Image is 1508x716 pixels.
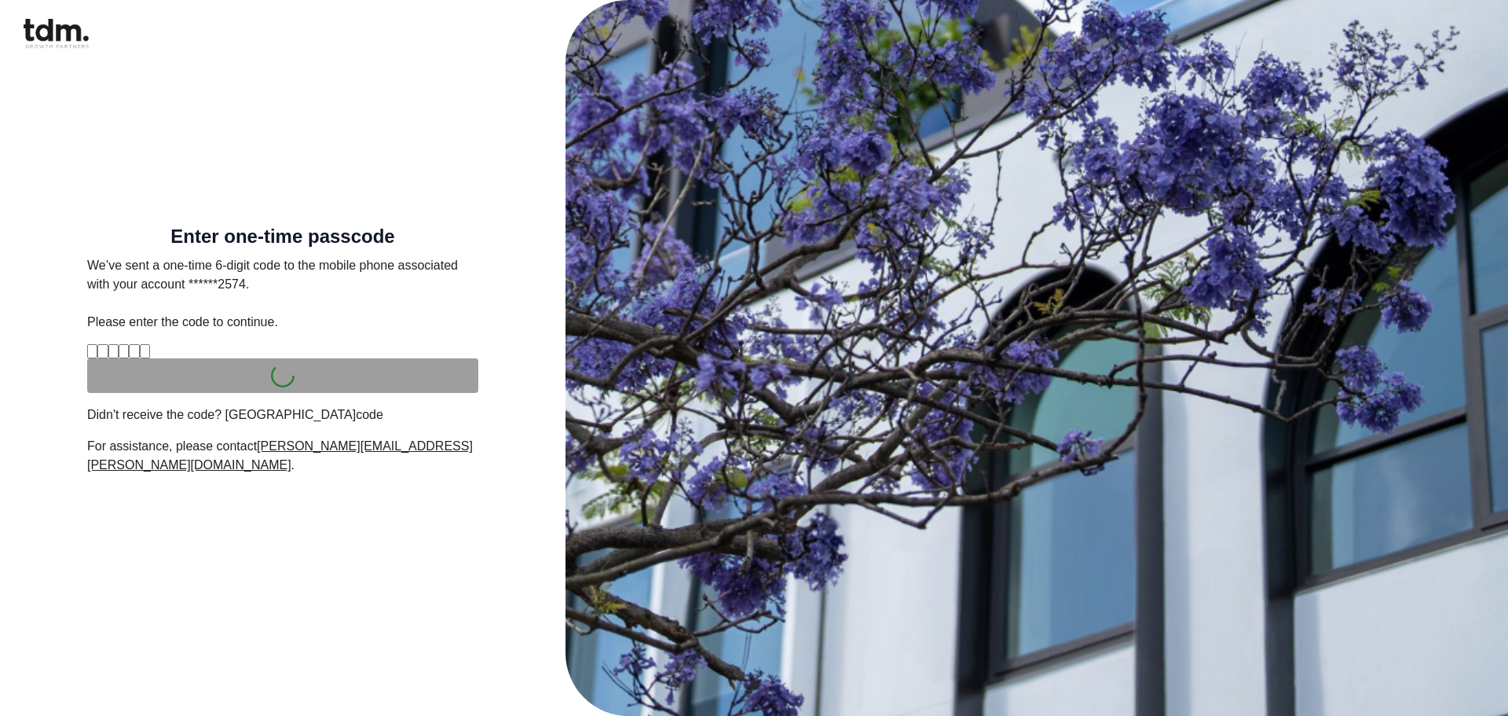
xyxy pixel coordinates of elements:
input: Digit 6 [140,344,150,358]
input: Digit 5 [129,344,139,358]
p: We’ve sent a one-time 6-digit code to the mobile phone associated with your account ******2574. P... [87,256,478,332]
h5: Enter one-time passcode [87,229,478,244]
input: Digit 2 [97,344,108,358]
p: Didn't receive the code? [GEOGRAPHIC_DATA] [87,406,478,424]
input: Digit 3 [108,344,119,358]
input: Digit 4 [119,344,129,358]
a: code [356,408,383,421]
p: For assistance, please contact . [87,437,478,475]
u: [PERSON_NAME][EMAIL_ADDRESS][PERSON_NAME][DOMAIN_NAME] [87,439,473,472]
input: Please enter verification code. Digit 1 [87,344,97,358]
